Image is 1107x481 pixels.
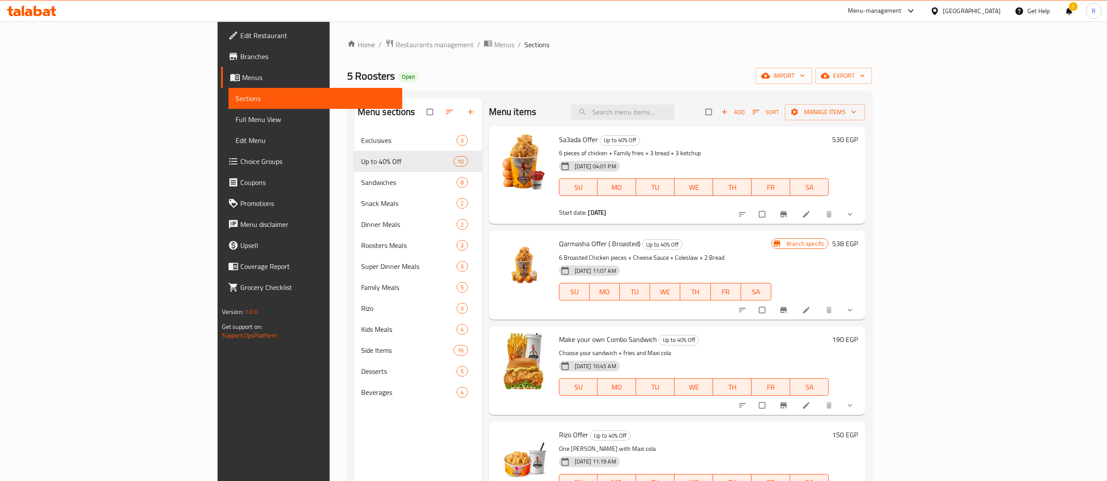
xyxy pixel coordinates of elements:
button: TH [713,178,752,196]
a: Restaurants management [385,39,474,50]
span: Coverage Report [240,261,395,272]
span: Sort [752,107,779,117]
button: SA [790,178,829,196]
a: Upsell [221,235,402,256]
a: Choice Groups [221,151,402,172]
span: Sort sections [440,102,461,122]
span: [DATE] 10:45 AM [571,362,620,370]
span: SU [563,286,586,298]
button: WE [650,283,680,300]
button: TH [713,378,752,396]
a: Edit Restaurant [221,25,402,46]
span: FR [714,286,738,298]
button: SA [741,283,771,300]
button: TU [620,283,650,300]
div: items [457,324,467,335]
div: Up to 40% Off [642,239,682,250]
button: FR [711,283,741,300]
h6: 538 EGP [832,237,858,250]
span: 2 [457,220,467,229]
div: Up to 40% Off [590,430,630,441]
span: Rizo [361,303,457,314]
div: Sandwiches [361,177,457,188]
span: 5 [457,283,467,292]
p: One [PERSON_NAME] with Maxi cola [559,443,829,454]
span: 3 [457,262,467,271]
button: WE [675,378,713,396]
button: Branch-specific-item [774,396,795,415]
button: SA [790,378,829,396]
h6: 530 EGP [832,133,858,146]
button: MO [597,178,636,196]
img: Sa3ada Offer [496,133,552,189]
span: Up to 40% Off [600,135,640,145]
span: Select to update [754,302,772,318]
span: SU [563,181,594,194]
span: [DATE] 11:07 AM [571,267,620,275]
span: Side Items [361,345,454,356]
div: items [457,219,467,230]
span: Edit Restaurant [240,30,395,41]
span: Full Menu View [235,114,395,125]
a: Menus [484,39,514,50]
span: 8 [457,178,467,187]
div: Dinner Meals2 [354,214,482,235]
span: 10 [454,157,467,166]
a: Support.OpsPlatform [222,330,278,341]
button: export [815,68,872,84]
p: Choose your sandwich + fries and Maxi cola [559,348,829,359]
span: Select section [700,104,719,120]
div: Kids Meals [361,324,457,335]
button: TU [636,378,675,396]
span: FR [755,181,787,194]
span: Menu disclaimer [240,219,395,230]
div: [GEOGRAPHIC_DATA] [943,6,1001,16]
a: Edit menu item [802,210,812,219]
button: WE [675,178,713,196]
div: Menu-management [848,6,902,16]
div: items [457,177,467,188]
button: Manage items [785,104,865,120]
span: R [1092,6,1096,16]
span: Snack Meals [361,198,457,209]
button: show more [840,396,861,415]
div: items [457,198,467,209]
span: Start date: [559,207,587,218]
button: SU [559,283,590,300]
h6: 190 EGP [832,333,858,345]
span: Select all sections [422,104,440,120]
span: TU [623,286,647,298]
div: Family Meals5 [354,277,482,298]
button: Branch-specific-item [774,205,795,224]
div: items [457,240,467,251]
span: Sections [524,39,549,50]
img: Qarmasha Offer ( Broasted) [496,237,552,293]
svg: Show Choices [846,306,854,314]
span: Choice Groups [240,156,395,167]
span: Upsell [240,240,395,251]
span: TH [684,286,707,298]
span: Get support on: [222,321,262,332]
button: MO [597,378,636,396]
span: Add [721,107,745,117]
div: Super Dinner Meals3 [354,256,482,277]
span: SA [794,381,825,394]
div: items [457,303,467,314]
div: Family Meals [361,282,457,293]
input: search [571,105,675,120]
button: TU [636,178,675,196]
h6: 150 EGP [832,429,858,441]
button: FR [752,378,790,396]
button: FR [752,178,790,196]
span: Make your own Combo Sandwich [559,333,657,346]
span: FR [755,381,787,394]
span: Super Dinner Meals [361,261,457,272]
span: Beverages [361,387,457,397]
a: Coverage Report [221,256,402,277]
span: SA [745,286,768,298]
span: [DATE] 11:19 AM [571,457,620,466]
span: Coupons [240,177,395,188]
span: Exclusives [361,135,457,146]
a: Promotions [221,193,402,214]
